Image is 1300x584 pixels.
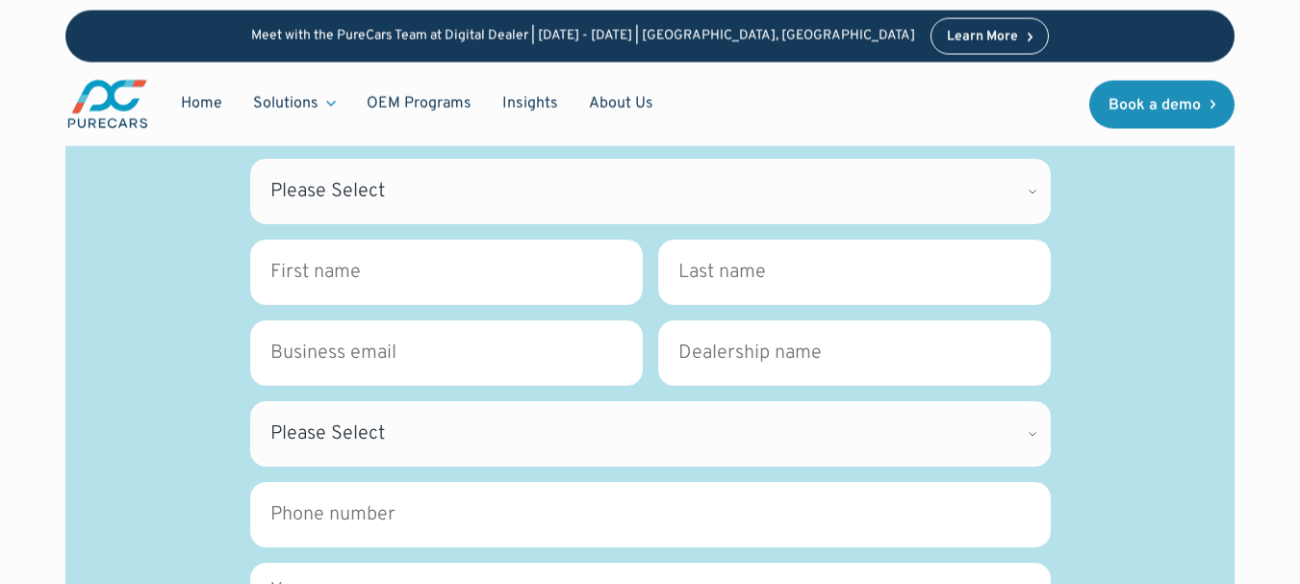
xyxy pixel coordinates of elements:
a: main [65,78,150,131]
p: Meet with the PureCars Team at Digital Dealer | [DATE] - [DATE] | [GEOGRAPHIC_DATA], [GEOGRAPHIC_... [251,28,915,44]
a: Learn More [930,18,1050,55]
input: Dealership name [658,320,1051,386]
div: Learn More [947,31,1018,44]
img: purecars logo [65,78,150,131]
input: Business email [250,320,643,386]
div: Book a demo [1109,97,1201,113]
input: Last name [658,240,1051,305]
a: Book a demo [1089,80,1236,128]
a: Insights [487,86,574,122]
input: Phone number [250,482,1051,547]
input: First name [250,240,643,305]
a: OEM Programs [351,86,487,122]
a: About Us [574,86,669,122]
div: Solutions [253,93,319,114]
div: Solutions [238,86,351,122]
a: Home [166,86,238,122]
